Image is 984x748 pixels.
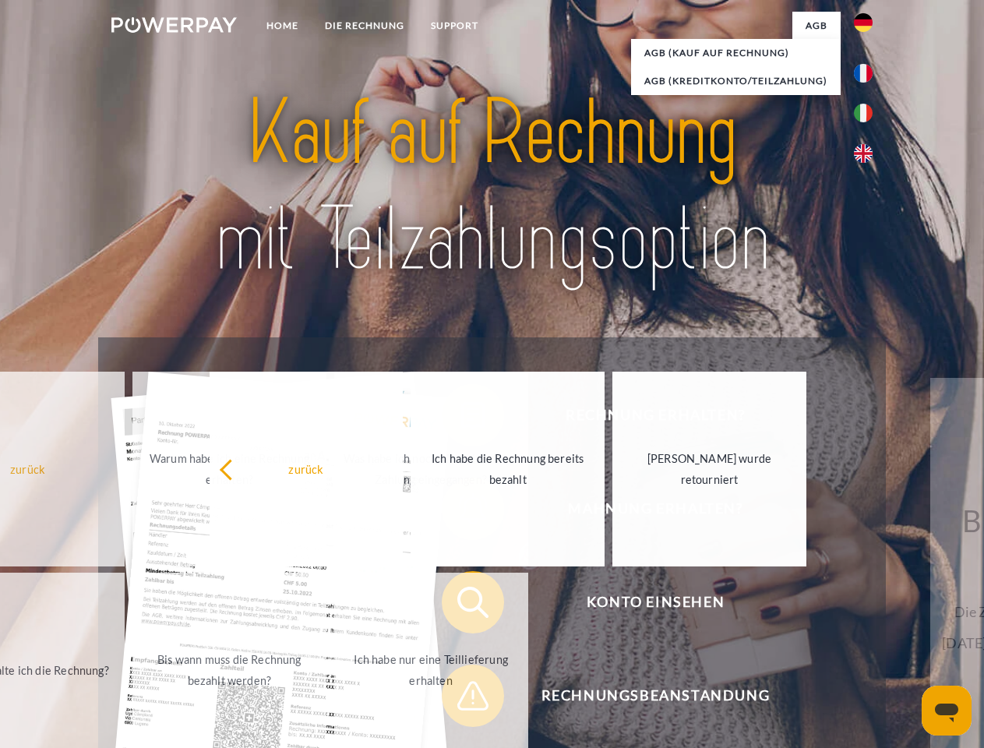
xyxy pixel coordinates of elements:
a: AGB (Kreditkonto/Teilzahlung) [631,67,841,95]
span: Rechnungsbeanstandung [464,665,846,727]
a: DIE RECHNUNG [312,12,418,40]
div: Ich habe nur eine Teillieferung erhalten [344,649,519,691]
div: Ich habe die Rechnung bereits bezahlt [420,448,595,490]
div: Bis wann muss die Rechnung bezahlt werden? [142,649,317,691]
div: Warum habe ich eine Rechnung erhalten? [142,448,317,490]
img: fr [854,64,873,83]
span: Konto einsehen [464,571,846,633]
a: Home [253,12,312,40]
img: en [854,144,873,163]
iframe: Schaltfläche zum Öffnen des Messaging-Fensters [922,686,972,736]
button: Konto einsehen [442,571,847,633]
img: de [854,13,873,32]
img: logo-powerpay-white.svg [111,17,237,33]
img: it [854,104,873,122]
img: title-powerpay_de.svg [149,75,835,298]
a: AGB (Kauf auf Rechnung) [631,39,841,67]
button: Rechnungsbeanstandung [442,665,847,727]
div: [PERSON_NAME] wurde retourniert [622,448,797,490]
a: SUPPORT [418,12,492,40]
div: zurück [219,458,394,479]
a: agb [792,12,841,40]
